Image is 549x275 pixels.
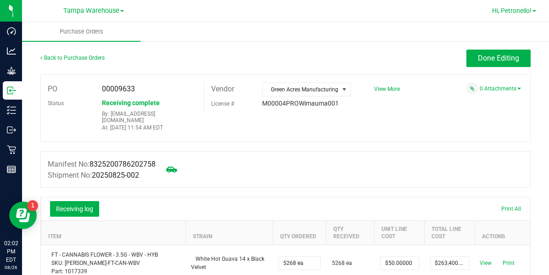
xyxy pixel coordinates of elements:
[7,145,16,154] inline-svg: Retail
[92,171,139,180] span: 20250825-002
[7,165,16,174] inline-svg: Reports
[466,82,478,95] span: Attach a document
[50,201,99,217] button: Receiving log
[431,257,469,269] input: $0.00000
[476,258,495,269] span: View
[102,111,197,123] p: By: [EMAIL_ADDRESS][DOMAIN_NAME]
[273,221,326,245] th: Qty Ordered
[63,7,119,15] span: Tampa Warehouse
[501,206,521,212] span: Print All
[102,84,135,93] span: 00009633
[47,28,116,36] span: Purchase Orders
[4,239,18,264] p: 02:02 PM EDT
[7,86,16,95] inline-svg: Inbound
[48,170,139,181] label: Shipment No:
[492,7,532,14] span: Hi, Petroneilo!
[381,257,419,269] input: $0.00000
[9,202,37,229] iframe: Resource center
[326,221,375,245] th: Qty Received
[7,46,16,56] inline-svg: Analytics
[499,258,518,269] span: Print
[7,66,16,75] inline-svg: Grow
[374,86,400,92] a: View More
[7,27,16,36] inline-svg: Dashboard
[27,200,38,211] iframe: Resource center unread badge
[48,159,156,170] label: Manifest No:
[48,96,64,110] label: Status
[48,82,57,96] label: PO
[102,124,197,131] p: At: [DATE] 11:54 AM EDT
[40,55,105,61] a: Back to Purchase Orders
[90,160,156,168] span: 8325200786202758
[480,85,521,92] a: 0 Attachments
[7,125,16,135] inline-svg: Outbound
[475,221,530,245] th: Actions
[41,221,186,245] th: Item
[191,256,264,270] span: White Hot Guava 14 x Black Velvet
[478,54,519,62] span: Done Editing
[332,259,352,267] span: 5268 ea
[263,83,338,96] span: Green Acres Manufacturing
[211,97,234,111] label: License #
[279,257,320,269] input: 0 ea
[102,99,160,107] span: Receiving complete
[162,160,181,179] span: Mark as not Arrived
[22,22,140,41] a: Purchase Orders
[185,221,273,245] th: Strain
[4,264,18,271] p: 08/26
[7,106,16,115] inline-svg: Inventory
[425,221,475,245] th: Total Line Cost
[466,50,531,67] button: Done Editing
[211,82,234,96] label: Vendor
[262,100,339,107] span: M00004PROWimauma001
[375,221,425,245] th: Unit Line Cost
